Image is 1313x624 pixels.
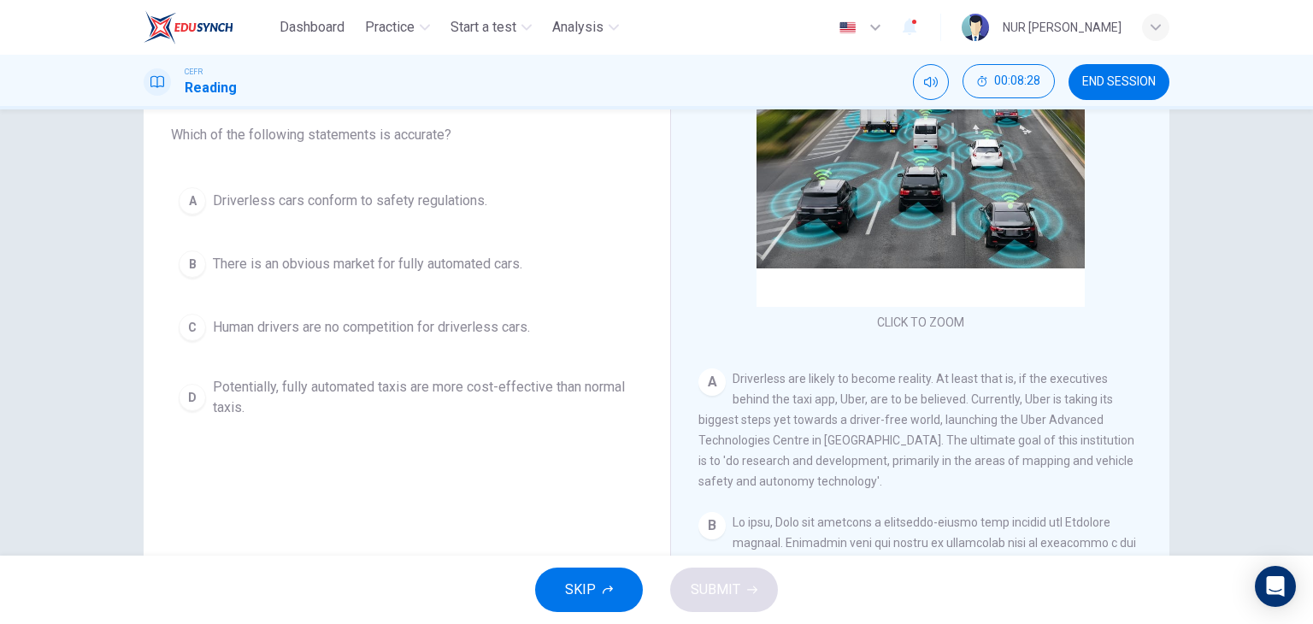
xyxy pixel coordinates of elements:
[698,368,726,396] div: A
[994,74,1040,88] span: 00:08:28
[963,64,1055,98] button: 00:08:28
[552,17,604,38] span: Analysis
[1003,17,1122,38] div: NUR [PERSON_NAME]
[179,250,206,278] div: B
[535,568,643,612] button: SKIP
[450,17,516,38] span: Start a test
[358,12,437,43] button: Practice
[698,512,726,539] div: B
[1255,566,1296,607] div: Open Intercom Messenger
[963,64,1055,100] div: Hide
[213,317,530,338] span: Human drivers are no competition for driverless cars.
[213,254,522,274] span: There is an obvious market for fully automated cars.
[171,180,643,222] button: ADriverless cars conform to safety regulations.
[171,306,643,349] button: CHuman drivers are no competition for driverless cars.
[273,12,351,43] button: Dashboard
[280,17,344,38] span: Dashboard
[213,191,487,211] span: Driverless cars conform to safety regulations.
[444,12,539,43] button: Start a test
[962,14,989,41] img: Profile picture
[365,17,415,38] span: Practice
[1082,75,1156,89] span: END SESSION
[171,369,643,426] button: DPotentially, fully automated taxis are more cost-effective than normal taxis.
[913,64,949,100] div: Mute
[1069,64,1169,100] button: END SESSION
[144,10,233,44] img: EduSynch logo
[144,10,273,44] a: EduSynch logo
[565,578,596,602] span: SKIP
[171,243,643,286] button: BThere is an obvious market for fully automated cars.
[185,66,203,78] span: CEFR
[185,78,237,98] h1: Reading
[171,84,643,145] span: Choose the correct letter, A, B, C or D. Which of the following statements is accurate?
[179,314,206,341] div: C
[698,372,1134,488] span: Driverless are likely to become reality. At least that is, if the executives behind the taxi app,...
[213,377,635,418] span: Potentially, fully automated taxis are more cost-effective than normal taxis.
[837,21,858,34] img: en
[179,384,206,411] div: D
[179,187,206,215] div: A
[545,12,626,43] button: Analysis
